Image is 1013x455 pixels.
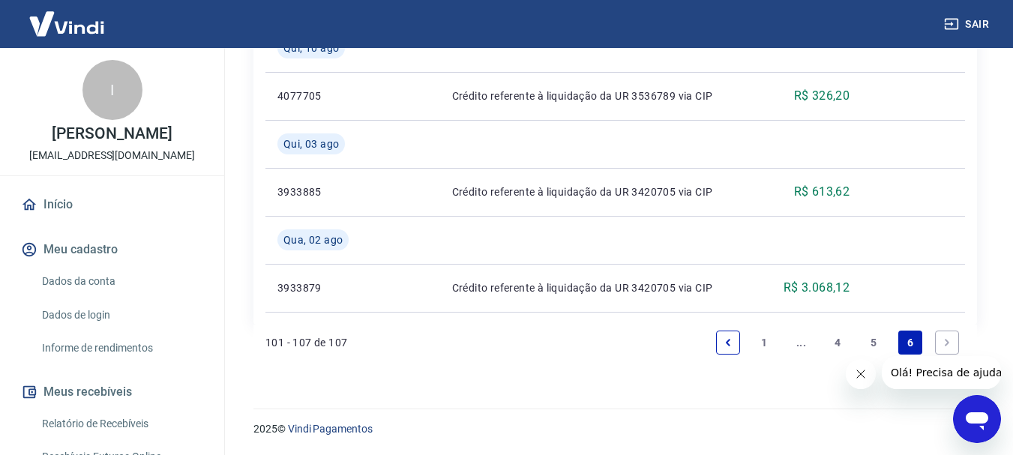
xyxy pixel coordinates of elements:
a: Jump backward [789,331,813,355]
p: R$ 3.068,12 [784,279,850,297]
button: Sair [941,10,995,38]
button: Meus recebíveis [18,376,206,409]
a: Page 5 [862,331,886,355]
p: Crédito referente à liquidação da UR 3420705 via CIP [452,184,748,199]
span: Qui, 03 ago [283,136,339,151]
a: Page 1 [753,331,777,355]
p: 3933879 [277,280,361,295]
iframe: Mensagem da empresa [882,356,1001,389]
div: I [82,60,142,120]
img: Vindi [18,1,115,46]
a: Relatório de Recebíveis [36,409,206,439]
p: Crédito referente à liquidação da UR 3536789 via CIP [452,88,748,103]
p: 2025 © [253,421,977,437]
p: R$ 326,20 [794,87,850,105]
p: R$ 613,62 [794,183,850,201]
a: Dados de login [36,300,206,331]
a: Dados da conta [36,266,206,297]
p: 4077705 [277,88,361,103]
span: Qua, 02 ago [283,232,343,247]
p: 3933885 [277,184,361,199]
a: Informe de rendimentos [36,333,206,364]
iframe: Fechar mensagem [846,359,876,389]
a: Next page [935,331,959,355]
ul: Pagination [710,325,965,361]
p: Crédito referente à liquidação da UR 3420705 via CIP [452,280,748,295]
p: [PERSON_NAME] [52,126,172,142]
button: Meu cadastro [18,233,206,266]
span: Olá! Precisa de ajuda? [9,10,126,22]
iframe: Botão para abrir a janela de mensagens [953,395,1001,443]
a: Page 4 [826,331,850,355]
span: Qui, 10 ago [283,40,339,55]
a: Previous page [716,331,740,355]
p: [EMAIL_ADDRESS][DOMAIN_NAME] [29,148,195,163]
a: Page 6 is your current page [898,331,922,355]
a: Vindi Pagamentos [288,423,373,435]
p: 101 - 107 de 107 [265,335,347,350]
a: Início [18,188,206,221]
